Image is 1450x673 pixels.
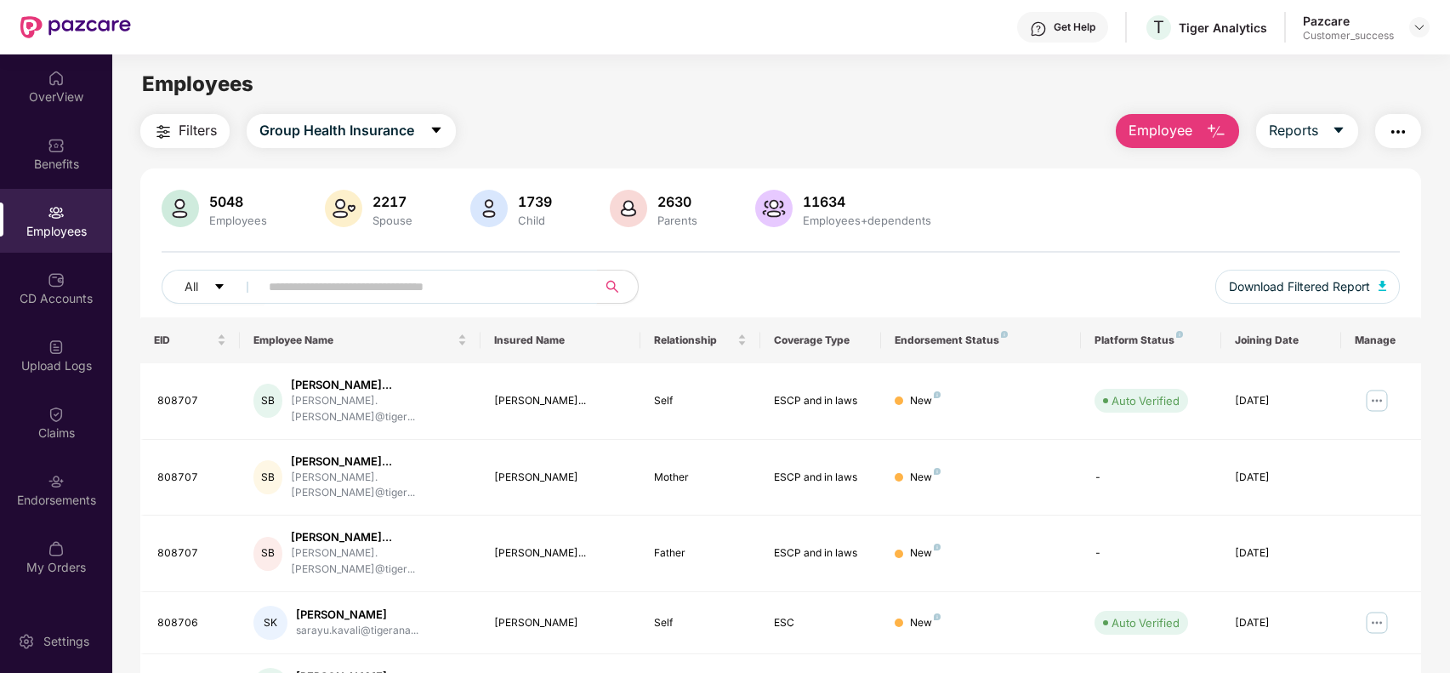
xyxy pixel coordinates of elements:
[157,545,227,562] div: 808707
[1112,392,1180,409] div: Auto Verified
[20,16,131,38] img: New Pazcare Logo
[1388,122,1408,142] img: svg+xml;base64,PHN2ZyB4bWxucz0iaHR0cDovL3d3dy53My5vcmcvMjAwMC9zdmciIHdpZHRoPSIyNCIgaGVpZ2h0PSIyNC...
[1269,120,1318,141] span: Reports
[291,545,467,578] div: [PERSON_NAME].[PERSON_NAME]@tiger...
[1235,615,1328,631] div: [DATE]
[296,607,418,623] div: [PERSON_NAME]
[1179,20,1267,36] div: Tiger Analytics
[799,193,935,210] div: 11634
[1206,122,1226,142] img: svg+xml;base64,PHN2ZyB4bWxucz0iaHR0cDovL3d3dy53My5vcmcvMjAwMC9zdmciIHhtbG5zOnhsaW5rPSJodHRwOi8vd3...
[48,607,65,625] img: svg+xml;base64,PHN2ZyBpZD0iVXBkYXRlZCIgeG1sbnM9Imh0dHA6Ly93d3cudzMub3JnLzIwMDAvc3ZnIiB3aWR0aD0iMj...
[253,537,281,571] div: SB
[1235,545,1328,562] div: [DATE]
[610,190,647,227] img: svg+xml;base64,PHN2ZyB4bWxucz0iaHR0cDovL3d3dy53My5vcmcvMjAwMC9zdmciIHhtbG5zOnhsaW5rPSJodHRwOi8vd3...
[1379,281,1387,291] img: svg+xml;base64,PHN2ZyB4bWxucz0iaHR0cDovL3d3dy53My5vcmcvMjAwMC9zdmciIHhtbG5zOnhsaW5rPSJodHRwOi8vd3...
[48,540,65,557] img: svg+xml;base64,PHN2ZyBpZD0iTXlfT3JkZXJzIiBkYXRhLW5hbWU9Ik15IE9yZGVycyIgeG1sbnM9Imh0dHA6Ly93d3cudz...
[1081,516,1221,592] td: -
[760,317,880,363] th: Coverage Type
[162,190,199,227] img: svg+xml;base64,PHN2ZyB4bWxucz0iaHR0cDovL3d3dy53My5vcmcvMjAwMC9zdmciIHhtbG5zOnhsaW5rPSJodHRwOi8vd3...
[140,317,241,363] th: EID
[154,334,214,347] span: EID
[153,122,173,142] img: svg+xml;base64,PHN2ZyB4bWxucz0iaHR0cDovL3d3dy53My5vcmcvMjAwMC9zdmciIHdpZHRoPSIyNCIgaGVpZ2h0PSIyNC...
[1001,331,1008,338] img: svg+xml;base64,PHN2ZyB4bWxucz0iaHR0cDovL3d3dy53My5vcmcvMjAwMC9zdmciIHdpZHRoPSI4IiBoZWlnaHQ9IjgiIH...
[48,70,65,87] img: svg+xml;base64,PHN2ZyBpZD0iSG9tZSIgeG1sbnM9Imh0dHA6Ly93d3cudzMub3JnLzIwMDAvc3ZnIiB3aWR0aD0iMjAiIG...
[596,270,639,304] button: search
[140,114,230,148] button: Filters
[654,393,747,409] div: Self
[291,529,467,545] div: [PERSON_NAME]...
[910,615,941,631] div: New
[185,277,198,296] span: All
[895,334,1067,347] div: Endorsement Status
[1363,387,1390,414] img: manageButton
[291,453,467,470] div: [PERSON_NAME]...
[596,280,629,294] span: search
[755,190,793,227] img: svg+xml;base64,PHN2ZyB4bWxucz0iaHR0cDovL3d3dy53My5vcmcvMjAwMC9zdmciIHhtbG5zOnhsaW5rPSJodHRwOi8vd3...
[515,214,555,227] div: Child
[1413,20,1426,34] img: svg+xml;base64,PHN2ZyBpZD0iRHJvcGRvd24tMzJ4MzIiIHhtbG5zPSJodHRwOi8vd3d3LnczLm9yZy8yMDAwL3N2ZyIgd2...
[494,615,627,631] div: [PERSON_NAME]
[369,193,416,210] div: 2217
[48,137,65,154] img: svg+xml;base64,PHN2ZyBpZD0iQmVuZWZpdHMiIHhtbG5zPSJodHRwOi8vd3d3LnczLm9yZy8yMDAwL3N2ZyIgd2lkdGg9Ij...
[1030,20,1047,37] img: svg+xml;base64,PHN2ZyBpZD0iSGVscC0zMngzMiIgeG1sbnM9Imh0dHA6Ly93d3cudzMub3JnLzIwMDAvc3ZnIiB3aWR0aD...
[1116,114,1239,148] button: Employee
[494,470,627,486] div: [PERSON_NAME]
[253,606,287,640] div: SK
[157,393,227,409] div: 808707
[48,204,65,221] img: svg+xml;base64,PHN2ZyBpZD0iRW1wbG95ZWVzIiB4bWxucz0iaHR0cDovL3d3dy53My5vcmcvMjAwMC9zdmciIHdpZHRoPS...
[325,190,362,227] img: svg+xml;base64,PHN2ZyB4bWxucz0iaHR0cDovL3d3dy53My5vcmcvMjAwMC9zdmciIHhtbG5zOnhsaW5rPSJodHRwOi8vd3...
[291,470,467,502] div: [PERSON_NAME].[PERSON_NAME]@tiger...
[1229,277,1370,296] span: Download Filtered Report
[774,615,867,631] div: ESC
[1235,393,1328,409] div: [DATE]
[1129,120,1192,141] span: Employee
[206,214,270,227] div: Employees
[515,193,555,210] div: 1739
[654,615,747,631] div: Self
[247,114,456,148] button: Group Health Insurancecaret-down
[1332,123,1345,139] span: caret-down
[640,317,760,363] th: Relationship
[48,271,65,288] img: svg+xml;base64,PHN2ZyBpZD0iQ0RfQWNjb3VudHMiIGRhdGEtbmFtZT0iQ0QgQWNjb3VudHMiIHhtbG5zPSJodHRwOi8vd3...
[654,334,734,347] span: Relationship
[654,545,747,562] div: Father
[774,393,867,409] div: ESCP and in laws
[910,470,941,486] div: New
[179,120,217,141] span: Filters
[206,193,270,210] div: 5048
[1221,317,1341,363] th: Joining Date
[654,214,701,227] div: Parents
[1081,440,1221,516] td: -
[494,393,627,409] div: [PERSON_NAME]...
[910,545,941,562] div: New
[774,470,867,486] div: ESCP and in laws
[48,406,65,423] img: svg+xml;base64,PHN2ZyBpZD0iQ2xhaW0iIHhtbG5zPSJodHRwOi8vd3d3LnczLm9yZy8yMDAwL3N2ZyIgd2lkdGg9IjIwIi...
[480,317,640,363] th: Insured Name
[934,391,941,398] img: svg+xml;base64,PHN2ZyB4bWxucz0iaHR0cDovL3d3dy53My5vcmcvMjAwMC9zdmciIHdpZHRoPSI4IiBoZWlnaHQ9IjgiIH...
[157,615,227,631] div: 808706
[1363,609,1390,636] img: manageButton
[162,270,265,304] button: Allcaret-down
[1341,317,1421,363] th: Manage
[1112,614,1180,631] div: Auto Verified
[291,377,467,393] div: [PERSON_NAME]...
[253,460,281,494] div: SB
[291,393,467,425] div: [PERSON_NAME].[PERSON_NAME]@tiger...
[369,214,416,227] div: Spouse
[1054,20,1095,34] div: Get Help
[910,393,941,409] div: New
[429,123,443,139] span: caret-down
[654,193,701,210] div: 2630
[934,544,941,550] img: svg+xml;base64,PHN2ZyB4bWxucz0iaHR0cDovL3d3dy53My5vcmcvMjAwMC9zdmciIHdpZHRoPSI4IiBoZWlnaHQ9IjgiIH...
[654,470,747,486] div: Mother
[259,120,414,141] span: Group Health Insurance
[142,71,253,96] span: Employees
[1256,114,1358,148] button: Reportscaret-down
[253,384,281,418] div: SB
[799,214,935,227] div: Employees+dependents
[1303,13,1394,29] div: Pazcare
[1303,29,1394,43] div: Customer_success
[213,281,225,294] span: caret-down
[18,633,35,650] img: svg+xml;base64,PHN2ZyBpZD0iU2V0dGluZy0yMHgyMCIgeG1sbnM9Imh0dHA6Ly93d3cudzMub3JnLzIwMDAvc3ZnIiB3aW...
[1095,334,1208,347] div: Platform Status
